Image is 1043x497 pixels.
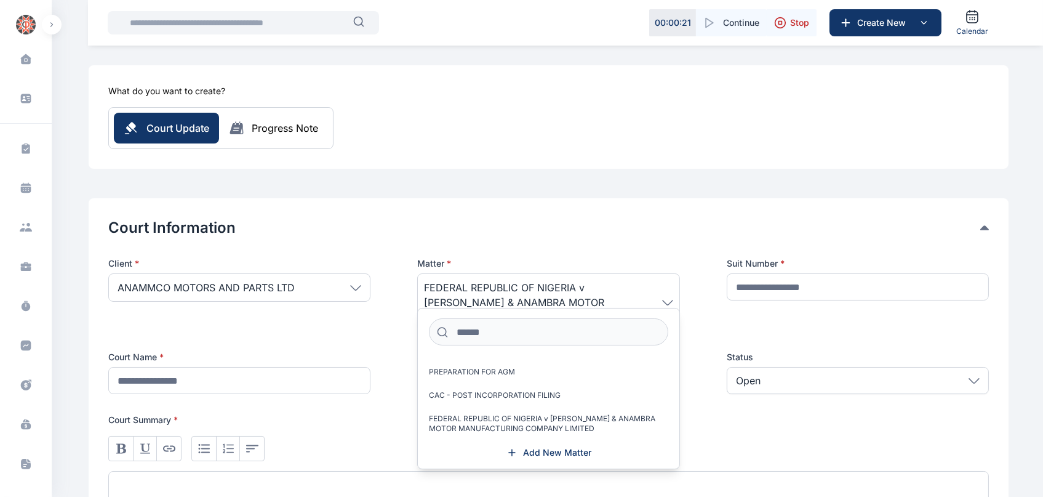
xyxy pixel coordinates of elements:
h5: What do you want to create? [108,85,225,97]
p: Court Summary [108,414,989,426]
p: 00 : 00 : 21 [655,17,691,29]
p: Client [108,257,370,270]
div: Progress Note [252,121,318,135]
span: Create New [852,17,916,29]
span: PREPARATION FOR AGM [429,367,515,377]
button: Progress Note [219,121,328,135]
span: Court Update [146,121,209,135]
button: Stop [767,9,817,36]
button: Continue [696,9,767,36]
span: FEDERAL REPUBLIC OF NIGERIA v [PERSON_NAME] & ANAMBRA MOTOR MANUFACTURING COMPANY LIMITED [424,280,661,325]
label: Court Name [108,351,370,363]
span: Calendar [956,26,988,36]
span: Add New Matter [523,446,591,459]
a: Add New Matter [506,446,591,459]
div: Court Information [108,218,989,238]
span: CAC - POST INCORPORATION FILING [429,390,561,400]
p: Open [736,373,761,388]
span: Continue [723,17,759,29]
span: Matter [417,257,451,270]
span: Stop [790,17,809,29]
button: Court Update [114,113,219,143]
span: ANAMMCO MOTORS AND PARTS LTD [118,280,295,295]
a: Calendar [951,4,993,41]
span: FEDERAL REPUBLIC OF NIGERIA v [PERSON_NAME] & ANAMBRA MOTOR MANUFACTURING COMPANY LIMITED [429,414,658,434]
button: Court Information [108,218,980,238]
label: Status [727,351,989,363]
label: Suit Number [727,257,989,270]
button: Create New [829,9,941,36]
